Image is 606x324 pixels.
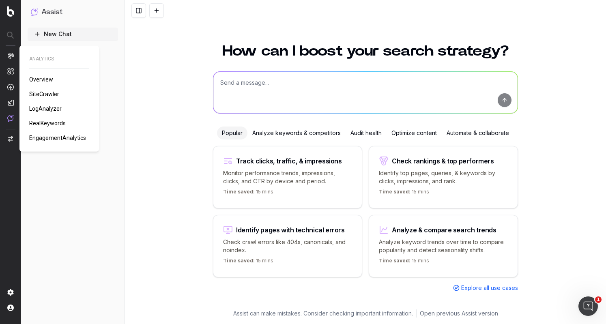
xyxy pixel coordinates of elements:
[28,44,118,57] a: How to use Assist
[223,189,255,195] span: Time saved:
[223,238,352,254] p: Check crawl errors like 404s, canonicals, and noindex.
[7,6,14,17] img: Botify logo
[8,136,13,142] img: Switch project
[213,44,518,58] h1: How can I boost your search strategy?
[31,6,115,18] button: Assist
[31,8,38,16] img: Assist
[223,189,273,198] p: 15 mins
[29,56,89,62] span: ANALYTICS
[223,257,255,264] span: Time saved:
[29,75,56,84] a: Overview
[223,257,273,267] p: 15 mins
[7,289,14,296] img: Setting
[379,169,508,185] p: Identify top pages, queries, & keywords by clicks, impressions, and rank.
[217,127,247,139] div: Popular
[29,90,62,98] a: SiteCrawler
[7,52,14,59] img: Analytics
[392,227,496,233] div: Analyze & compare search trends
[29,105,65,113] a: LogAnalyzer
[236,227,345,233] div: Identify pages with technical errors
[379,257,410,264] span: Time saved:
[442,127,514,139] div: Automate & collaborate
[461,284,518,292] span: Explore all use cases
[387,127,442,139] div: Optimize content
[420,309,498,318] a: Open previous Assist version
[7,84,14,90] img: Activation
[29,76,53,83] span: Overview
[28,28,118,41] button: New Chat
[29,105,62,112] span: LogAnalyzer
[7,305,14,311] img: My account
[578,296,598,316] iframe: Intercom live chat
[29,120,66,127] span: RealKeywords
[41,6,62,18] h1: Assist
[29,119,69,127] a: RealKeywords
[379,189,410,195] span: Time saved:
[29,135,86,141] span: EngagementAnalytics
[247,127,346,139] div: Analyze keywords & competitors
[29,134,89,142] a: EngagementAnalytics
[379,238,508,254] p: Analyze keyword trends over time to compare popularity and detect seasonality shifts.
[236,158,342,164] div: Track clicks, traffic, & impressions
[7,115,14,122] img: Assist
[379,257,429,267] p: 15 mins
[7,68,14,75] img: Intelligence
[7,99,14,106] img: Studio
[346,127,387,139] div: Audit health
[29,91,59,97] span: SiteCrawler
[453,284,518,292] a: Explore all use cases
[223,169,352,185] p: Monitor performance trends, impressions, clicks, and CTR by device and period.
[595,296,602,303] span: 1
[392,158,494,164] div: Check rankings & top performers
[379,189,429,198] p: 15 mins
[233,309,413,318] p: Assist can make mistakes. Consider checking important information.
